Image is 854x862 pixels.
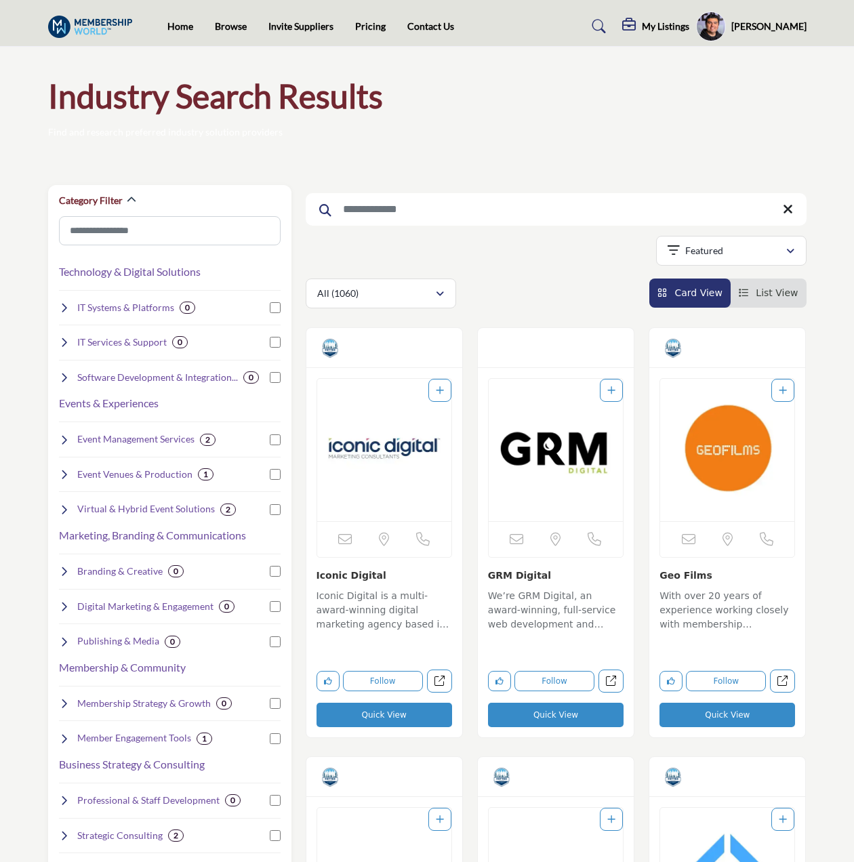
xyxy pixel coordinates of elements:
h4: Membership Strategy & Growth : Consulting, recruitment, and non-dues revenue. [77,697,211,710]
p: We’re GRM Digital, an award-winning, full-service web development and digital marketing agency ba... [488,589,624,634]
img: Vetted Partners Badge Icon [491,767,512,787]
a: View Card [657,287,723,298]
b: 0 [230,796,235,805]
h1: Industry Search Results [48,75,383,117]
p: Find and research preferred industry solution providers [48,125,283,139]
img: Vetted Partners Badge Icon [320,338,340,358]
div: 0 Results For Software Development & Integration [243,371,259,384]
p: With over 20 years of experience working closely with membership organisations, associations, and... [659,589,795,634]
input: Search Category [59,216,281,245]
h4: Digital Marketing & Engagement : Campaigns, email marketing, and digital strategies. [77,600,213,613]
a: Contact Us [407,20,454,32]
a: Add To List [436,385,444,396]
b: 0 [174,567,178,576]
button: Featured [656,236,807,266]
button: Like listing [317,671,340,691]
a: Geo Films [659,570,712,581]
h3: Iconic Digital [317,568,452,582]
button: Follow [686,671,766,691]
a: Invite Suppliers [268,20,333,32]
input: Select Event Venues & Production checkbox [270,469,281,480]
button: Events & Experiences [59,395,159,411]
a: We’re GRM Digital, an award-winning, full-service web development and digital marketing agency ba... [488,586,624,634]
button: Like listing [659,671,683,691]
p: Featured [685,244,723,258]
input: Select IT Systems & Platforms checkbox [270,302,281,313]
button: Follow [343,671,423,691]
h4: Member Engagement Tools : Technology and platforms to connect members. [77,731,191,745]
div: 1 Results For Member Engagement Tools [197,733,212,745]
a: Open Listing in new tab [489,379,623,521]
div: 2 Results For Virtual & Hybrid Event Solutions [220,504,236,516]
h4: Strategic Consulting : Management, operational, and governance consulting. [77,829,163,842]
a: With over 20 years of experience working closely with membership organisations, associations, and... [659,586,795,634]
h4: Branding & Creative : Visual identity, design, and multimedia. [77,565,163,578]
button: Quick View [317,703,452,727]
input: Select Digital Marketing & Engagement checkbox [270,601,281,612]
img: Vetted Partners Badge Icon [320,767,340,787]
a: Open Listing in new tab [660,379,794,521]
h3: Marketing, Branding & Communications [59,527,246,543]
h3: GRM Digital [488,568,624,582]
h3: Geo Films [659,568,795,582]
img: Site Logo [48,16,140,38]
a: Add To List [779,385,787,396]
div: 0 Results For Digital Marketing & Engagement [219,600,235,613]
div: 2 Results For Event Management Services [200,434,216,446]
b: 1 [202,734,207,743]
p: All (1060) [317,287,359,300]
div: My Listings [622,18,689,35]
input: Select Strategic Consulting checkbox [270,830,281,841]
a: Add To List [779,814,787,825]
input: Search Keyword [306,193,807,226]
a: Open geo-films in new tab [770,670,795,693]
a: Add To List [607,385,615,396]
input: Select Member Engagement Tools checkbox [270,733,281,744]
h5: My Listings [642,20,689,33]
a: GRM Digital [488,570,551,581]
img: Vetted Partners Badge Icon [663,767,683,787]
input: Select Virtual & Hybrid Event Solutions checkbox [270,504,281,515]
h3: Business Strategy & Consulting [59,756,205,773]
h2: Category Filter [59,194,123,207]
b: 2 [226,505,230,514]
img: GRM Digital [489,379,623,521]
div: 0 Results For Branding & Creative [168,565,184,577]
h4: Virtual & Hybrid Event Solutions : Digital tools and platforms for hybrid and virtual events. [77,502,215,516]
b: 2 [205,435,210,445]
b: 0 [222,699,226,708]
input: Select Branding & Creative checkbox [270,566,281,577]
button: Technology & Digital Solutions [59,264,201,280]
h4: Software Development & Integration : Custom software builds and system integrations. [77,371,238,384]
b: 0 [170,637,175,646]
input: Select Software Development & Integration checkbox [270,372,281,383]
button: Like listing [488,671,511,691]
input: Select IT Services & Support checkbox [270,337,281,348]
a: View List [739,287,798,298]
img: Iconic Digital [317,379,451,521]
div: 0 Results For Professional & Staff Development [225,794,241,806]
a: Open Listing in new tab [317,379,451,521]
img: Vetted Partners Badge Icon [663,338,683,358]
a: Search [579,16,615,37]
button: Membership & Community [59,659,186,676]
a: Browse [215,20,247,32]
h4: Professional & Staff Development : Training, coaching, and leadership programs. [77,794,220,807]
span: Card View [674,287,722,298]
b: 1 [203,470,208,479]
div: 0 Results For Membership Strategy & Growth [216,697,232,710]
button: Follow [514,671,594,691]
h4: Event Venues & Production : Physical spaces and production services for live events. [77,468,192,481]
button: All (1060) [306,279,456,308]
b: 0 [178,337,182,347]
input: Select Membership Strategy & Growth checkbox [270,698,281,709]
button: Show hide supplier dropdown [696,12,726,41]
a: Iconic Digital is a multi-award-winning digital marketing agency based in [GEOGRAPHIC_DATA], reno... [317,586,452,634]
span: List View [756,287,798,298]
img: Geo Films [660,379,794,521]
b: 2 [174,831,178,840]
input: Select Professional & Staff Development checkbox [270,795,281,806]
